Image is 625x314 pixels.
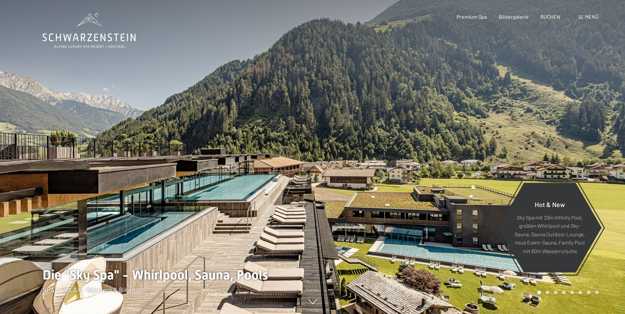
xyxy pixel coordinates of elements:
div: Carousel Pagination [535,291,599,294]
div: Carousel Page 5 [570,291,574,294]
a: BUCHEN [540,13,560,20]
div: Carousel Page 6 [579,291,582,294]
div: Carousel Page 3 [554,291,557,294]
span: Hot & New [535,200,565,208]
p: Sky Spa mit 23m Infinity Pool, großem Whirlpool und Sky-Sauna, Sauna Outdoor Lounge, neue Event-S... [514,213,585,255]
div: Carousel Page 4 [562,291,566,294]
a: Bildergalerie [499,13,529,20]
div: Carousel Page 7 [587,291,590,294]
div: Carousel Page 1 (Current Slide) [537,291,541,294]
div: Carousel Page 8 [595,291,599,294]
span: Menü [585,13,599,20]
a: Hot & New Sky Spa mit 23m Infinity Pool, großem Whirlpool und Sky-Sauna, Sauna Outdoor Lounge, ne... [497,182,602,273]
a: Premium Spa [457,13,487,20]
div: Carousel Page 2 [546,291,549,294]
